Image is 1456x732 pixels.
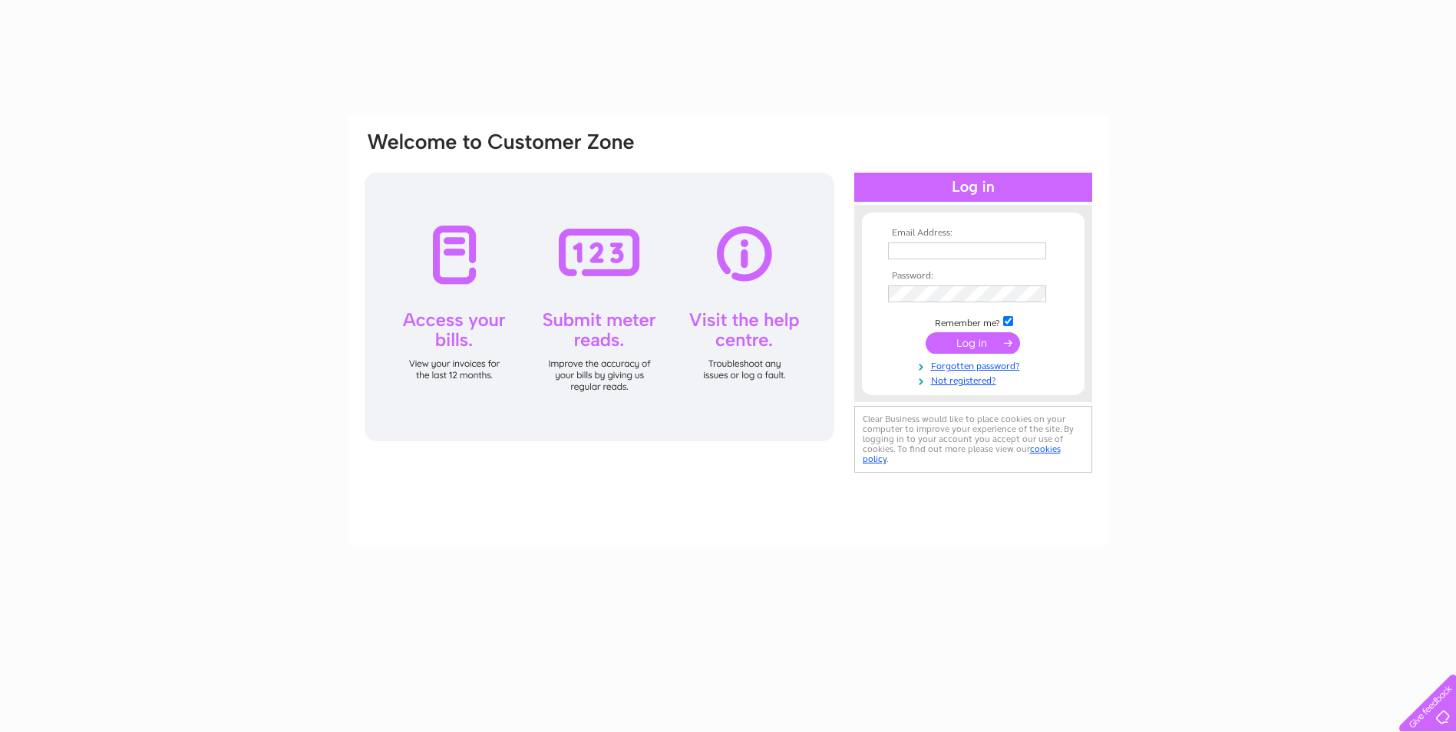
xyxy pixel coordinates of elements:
[884,228,1062,239] th: Email Address:
[888,358,1062,372] a: Forgotten password?
[854,406,1092,473] div: Clear Business would like to place cookies on your computer to improve your experience of the sit...
[863,443,1061,464] a: cookies policy
[926,332,1020,354] input: Submit
[884,271,1062,282] th: Password:
[884,314,1062,329] td: Remember me?
[888,372,1062,387] a: Not registered?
